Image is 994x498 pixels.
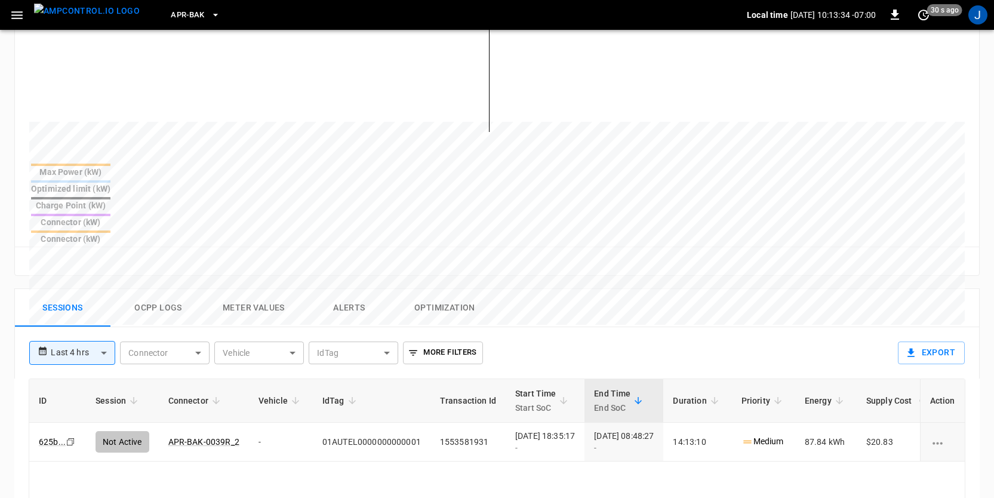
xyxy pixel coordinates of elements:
[673,394,722,408] span: Duration
[430,379,506,423] th: Transaction Id
[866,390,935,411] div: Supply Cost
[397,289,493,327] button: Optimization
[594,401,630,415] p: End SoC
[171,8,205,22] span: APR-BAK
[258,394,303,408] span: Vehicle
[166,4,225,27] button: APR-BAK
[301,289,397,327] button: Alerts
[515,401,556,415] p: Start SoC
[741,394,786,408] span: Priority
[927,4,962,16] span: 30 s ago
[29,379,990,462] table: sessions table
[930,436,955,448] div: charging session options
[168,394,224,408] span: Connector
[403,342,482,364] button: More Filters
[805,394,847,408] span: Energy
[110,289,206,327] button: Ocpp logs
[51,342,115,364] div: Last 4 hrs
[920,379,965,423] th: Action
[515,386,572,415] span: Start TimeStart SoC
[968,5,987,24] div: profile-icon
[790,9,876,21] p: [DATE] 10:13:34 -07:00
[594,386,646,415] span: End TimeEnd SoC
[914,390,935,411] button: The cost of your charging session based on your supply rates
[594,386,630,415] div: End Time
[322,394,360,408] span: IdTag
[15,289,110,327] button: Sessions
[515,386,556,415] div: Start Time
[96,394,141,408] span: Session
[898,342,965,364] button: Export
[29,379,86,423] th: ID
[747,9,788,21] p: Local time
[206,289,301,327] button: Meter Values
[34,4,140,19] img: ampcontrol.io logo
[914,5,933,24] button: set refresh interval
